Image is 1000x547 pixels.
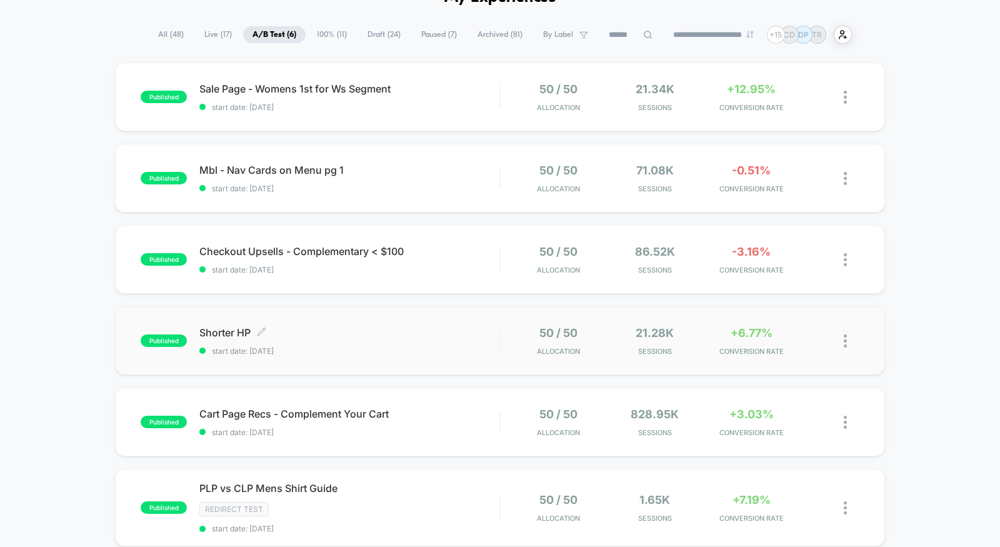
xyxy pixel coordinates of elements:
[539,493,577,506] span: 50 / 50
[199,346,499,356] span: start date: [DATE]
[732,493,771,506] span: +7.19%
[639,493,670,506] span: 1.65k
[844,172,847,185] img: close
[199,83,499,95] span: Sale Page - Womens 1st for Ws Segment
[199,164,499,176] span: Mbl - Nav Cards on Menu pg 1
[149,26,193,43] span: All ( 48 )
[844,91,847,104] img: close
[199,245,499,258] span: Checkout Upsells - Complementary < $100
[539,326,577,339] span: 50 / 50
[195,26,241,43] span: Live ( 17 )
[746,31,754,38] img: end
[706,514,797,523] span: CONVERSION RATE
[141,253,187,266] span: published
[636,164,674,177] span: 71.08k
[141,172,187,184] span: published
[731,326,772,339] span: +6.77%
[358,26,410,43] span: Draft ( 24 )
[844,253,847,266] img: close
[537,514,580,523] span: Allocation
[199,482,499,494] span: PLP vs CLP Mens Shirt Guide
[537,347,580,356] span: Allocation
[706,347,797,356] span: CONVERSION RATE
[307,26,356,43] span: 100% ( 11 )
[631,408,679,421] span: 828.95k
[636,326,674,339] span: 21.28k
[732,245,771,258] span: -3.16%
[537,103,580,112] span: Allocation
[199,265,499,274] span: start date: [DATE]
[706,266,797,274] span: CONVERSION RATE
[732,164,771,177] span: -0.51%
[537,266,580,274] span: Allocation
[706,184,797,193] span: CONVERSION RATE
[844,501,847,514] img: close
[141,91,187,103] span: published
[539,83,577,96] span: 50 / 50
[636,83,674,96] span: 21.34k
[543,30,573,39] span: By Label
[199,184,499,193] span: start date: [DATE]
[539,164,577,177] span: 50 / 50
[199,326,499,339] span: Shorter HP
[609,514,700,523] span: Sessions
[767,26,785,44] div: + 15
[609,103,700,112] span: Sessions
[412,26,466,43] span: Paused ( 7 )
[812,30,822,39] p: TR
[199,408,499,420] span: Cart Page Recs - Complement Your Cart
[537,428,580,437] span: Allocation
[706,428,797,437] span: CONVERSION RATE
[609,428,700,437] span: Sessions
[609,266,700,274] span: Sessions
[844,416,847,429] img: close
[844,334,847,348] img: close
[199,428,499,437] span: start date: [DATE]
[468,26,532,43] span: Archived ( 81 )
[727,83,776,96] span: +12.95%
[635,245,675,258] span: 86.52k
[141,334,187,347] span: published
[539,408,577,421] span: 50 / 50
[609,184,700,193] span: Sessions
[243,26,306,43] span: A/B Test ( 6 )
[199,103,499,112] span: start date: [DATE]
[784,30,795,39] p: CD
[729,408,774,421] span: +3.03%
[706,103,797,112] span: CONVERSION RATE
[537,184,580,193] span: Allocation
[798,30,809,39] p: DP
[199,524,499,533] span: start date: [DATE]
[199,502,269,516] span: Redirect Test
[539,245,577,258] span: 50 / 50
[141,416,187,428] span: published
[141,501,187,514] span: published
[609,347,700,356] span: Sessions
